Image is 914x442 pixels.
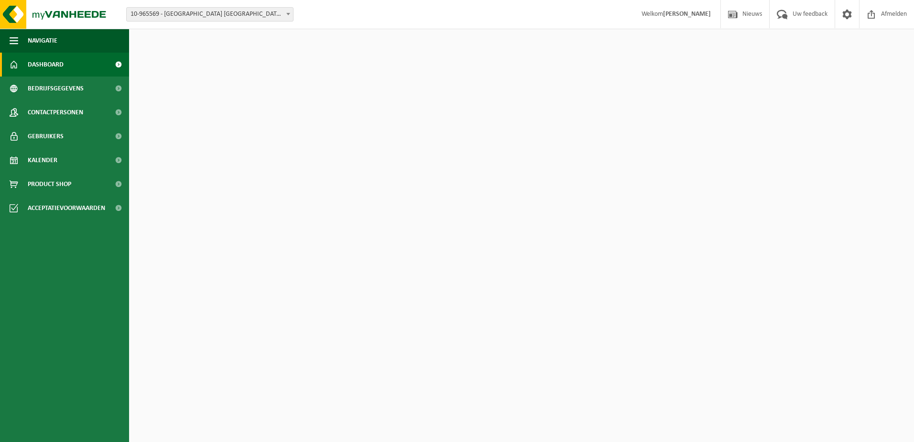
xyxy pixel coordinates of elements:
[126,7,294,22] span: 10-965569 - VAN DER VALK HOTEL PARK LANE ANTWERPEN NV - ANTWERPEN
[127,8,293,21] span: 10-965569 - VAN DER VALK HOTEL PARK LANE ANTWERPEN NV - ANTWERPEN
[28,172,71,196] span: Product Shop
[28,148,57,172] span: Kalender
[28,124,64,148] span: Gebruikers
[28,29,57,53] span: Navigatie
[28,77,84,100] span: Bedrijfsgegevens
[663,11,711,18] strong: [PERSON_NAME]
[28,196,105,220] span: Acceptatievoorwaarden
[28,100,83,124] span: Contactpersonen
[28,53,64,77] span: Dashboard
